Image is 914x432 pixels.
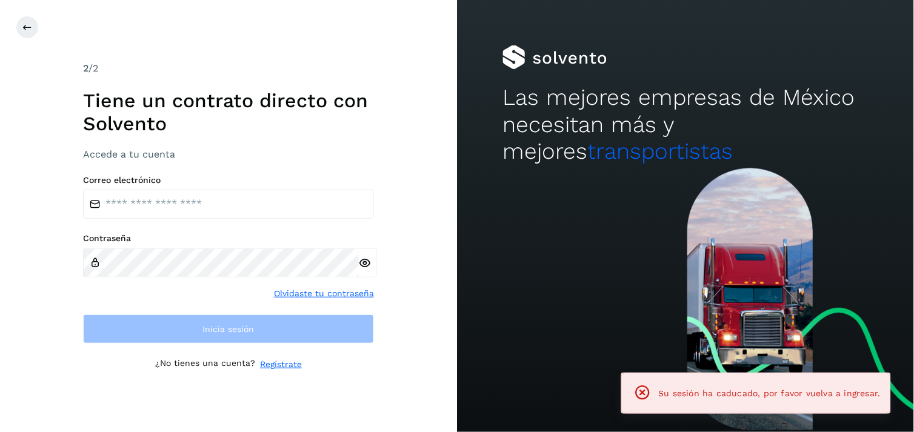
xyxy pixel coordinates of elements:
div: /2 [83,61,374,76]
h1: Tiene un contrato directo con Solvento [83,89,374,136]
button: Inicia sesión [83,314,374,344]
label: Contraseña [83,233,374,244]
span: Inicia sesión [203,325,255,333]
span: Su sesión ha caducado, por favor vuelva a ingresar. [659,388,881,398]
h3: Accede a tu cuenta [83,148,374,160]
span: transportistas [587,138,733,164]
a: Olvidaste tu contraseña [274,287,374,300]
a: Regístrate [260,358,302,371]
span: 2 [83,62,88,74]
label: Correo electrónico [83,175,374,185]
p: ¿No tienes una cuenta? [155,358,255,371]
h2: Las mejores empresas de México necesitan más y mejores [502,84,868,165]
